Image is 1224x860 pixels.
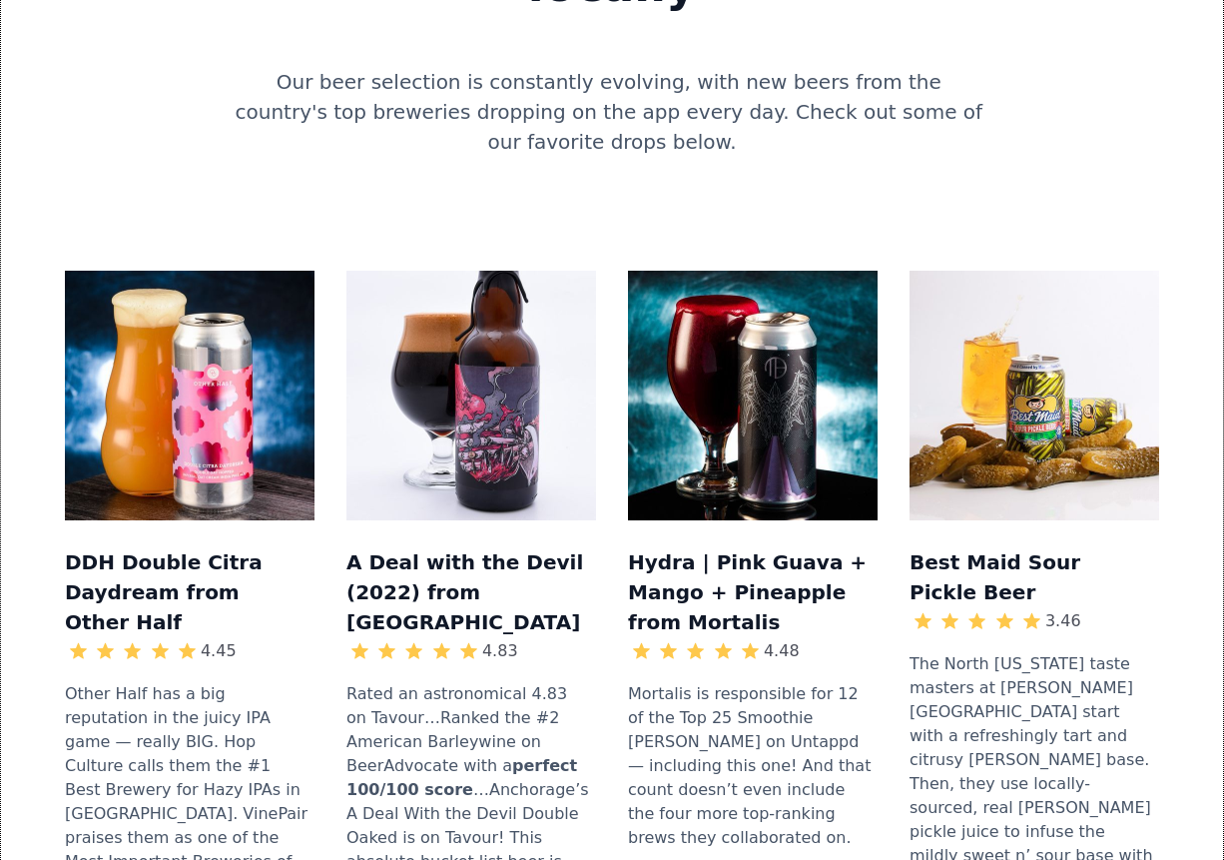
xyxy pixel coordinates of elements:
[346,544,596,637] h3: A Deal with the Devil (2022) from [GEOGRAPHIC_DATA]
[65,544,314,637] h3: DDH Double Citra Daydream from Other Half
[628,544,878,637] h3: Hydra | Pink Guava + Mango + Pineapple from Mortalis
[346,271,596,520] img: Mockup
[65,271,314,520] img: Mockup
[201,639,237,663] div: 4.45
[1045,609,1081,633] div: 3.46
[628,271,878,520] img: Mockup
[910,271,1159,520] img: Mockup
[764,639,800,663] div: 4.48
[229,37,995,157] div: Our beer selection is constantly evolving, with new beers from the country's top breweries droppi...
[482,639,518,663] div: 4.83
[910,544,1159,607] h3: Best Maid Sour Pickle Beer
[628,672,878,860] div: Mortalis is responsible for 12 of the Top 25 Smoothie [PERSON_NAME] on Untappd — including this o...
